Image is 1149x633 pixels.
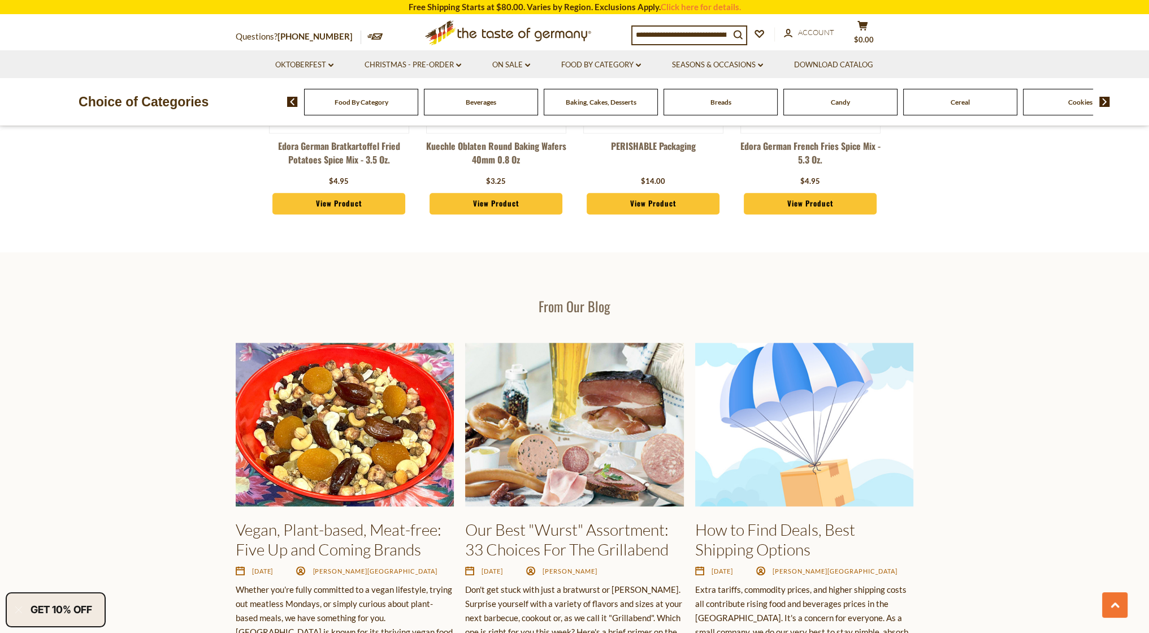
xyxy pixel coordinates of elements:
a: [PHONE_NUMBER] [278,31,353,41]
img: How to Find Deals, Best Shipping Options [695,343,913,507]
a: View Product [272,193,406,214]
time: [DATE] [252,567,274,575]
time: [DATE] [712,567,733,575]
span: [PERSON_NAME] [543,567,597,575]
a: Baking, Cakes, Desserts [566,98,636,106]
a: Download Catalog [794,59,873,71]
div: $4.95 [800,176,820,187]
a: On Sale [492,59,530,71]
a: Breads [710,98,731,106]
span: [PERSON_NAME][GEOGRAPHIC_DATA] [773,567,897,575]
div: $14.00 [641,176,665,187]
span: [PERSON_NAME][GEOGRAPHIC_DATA] [313,567,437,575]
a: Vegan, Plant-based, Meat-free: Five Up and Coming Brands [236,520,441,559]
a: View Product [744,193,877,214]
a: Oktoberfest [275,59,333,71]
a: Our Best "Wurst" Assortment: 33 Choices For The Grillabend [465,520,669,559]
a: Candy [831,98,850,106]
a: Food By Category [561,59,641,71]
img: next arrow [1099,97,1110,107]
a: View Product [430,193,563,214]
img: Vegan, Plant-based, Meat-free: Five Up and Coming Brands [236,343,454,507]
a: PERISHABLE Packaging [583,139,723,173]
a: Account [784,27,834,39]
img: previous arrow [287,97,298,107]
a: How to Find Deals, Best Shipping Options [695,520,855,559]
a: Christmas - PRE-ORDER [365,59,461,71]
a: Seasons & Occasions [672,59,763,71]
a: Edora German Bratkartoffel Fried Potatoes Spice Mix - 3.5 oz. [269,139,409,173]
a: View Product [587,193,720,214]
span: $0.00 [854,35,874,44]
span: Account [798,28,834,37]
a: Edora German French Fries Spice Mix - 5.3 oz. [740,139,881,173]
a: Click here for details. [661,2,741,12]
img: Our Best "Wurst" Assortment: 33 Choices For The Grillabend [465,343,683,507]
a: Cereal [951,98,970,106]
div: $4.95 [329,176,349,187]
p: Questions? [236,29,361,44]
h3: From Our Blog [236,298,914,315]
a: Beverages [466,98,496,106]
button: $0.00 [846,20,880,49]
a: Food By Category [335,98,388,106]
div: $3.25 [486,176,506,187]
time: [DATE] [482,567,503,575]
a: Kuechle Oblaten Round Baking Wafers 40mm 0.8 oz [426,139,566,173]
a: Cookies [1068,98,1092,106]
